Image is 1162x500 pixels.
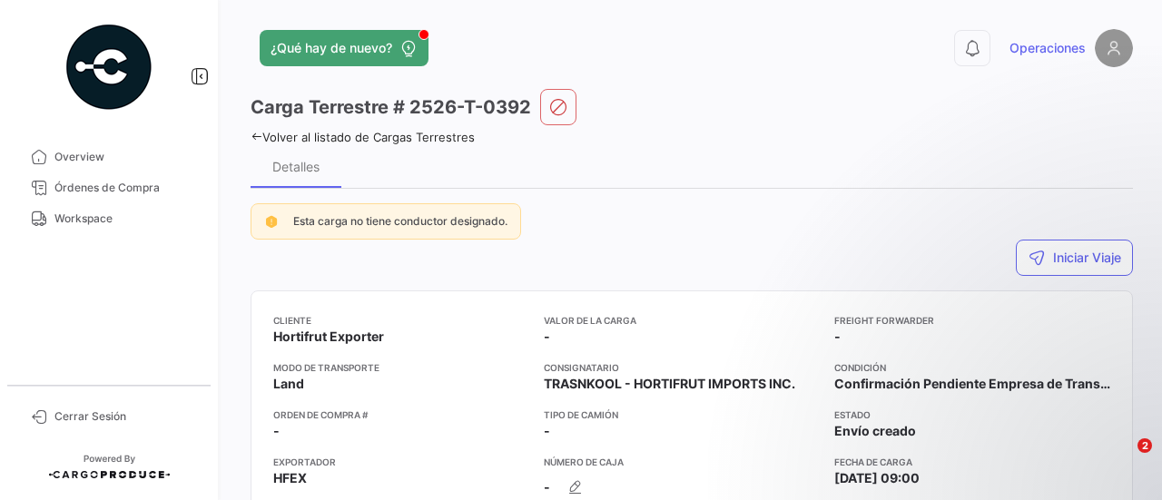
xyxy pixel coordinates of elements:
[1100,438,1144,482] iframe: Intercom live chat
[260,30,428,66] button: ¿Qué hay de nuevo?
[293,214,507,228] span: Esta carga no tiene conductor designado.
[273,407,529,422] app-card-info-title: Orden de Compra #
[54,149,196,165] span: Overview
[1009,39,1086,57] span: Operaciones
[544,360,820,375] app-card-info-title: Consignatario
[54,180,196,196] span: Órdenes de Compra
[15,172,203,203] a: Órdenes de Compra
[15,142,203,172] a: Overview
[273,328,384,346] span: Hortifrut Exporter
[544,455,820,469] app-card-info-title: Número de Caja
[273,313,529,328] app-card-info-title: Cliente
[834,469,920,487] span: [DATE] 09:00
[273,422,280,440] span: -
[544,422,550,440] span: -
[273,375,304,393] span: Land
[15,203,203,234] a: Workspace
[54,211,196,227] span: Workspace
[1137,438,1152,453] span: 2
[273,455,529,469] app-card-info-title: Exportador
[54,408,196,425] span: Cerrar Sesión
[544,375,795,393] span: TRASNKOOL - HORTIFRUT IMPORTS INC.
[272,159,320,174] div: Detalles
[834,455,1110,469] app-card-info-title: Fecha de carga
[544,407,820,422] app-card-info-title: Tipo de Camión
[251,130,475,144] a: Volver al listado de Cargas Terrestres
[251,94,531,120] h3: Carga Terrestre # 2526-T-0392
[64,22,154,113] img: powered-by.png
[273,469,307,487] span: HFEX
[271,39,392,57] span: ¿Qué hay de nuevo?
[544,328,550,346] span: -
[544,478,550,496] span: -
[1095,29,1133,67] img: placeholder-user.png
[1016,240,1133,276] button: Iniciar Viaje
[273,360,529,375] app-card-info-title: Modo de Transporte
[544,313,820,328] app-card-info-title: Valor de la Carga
